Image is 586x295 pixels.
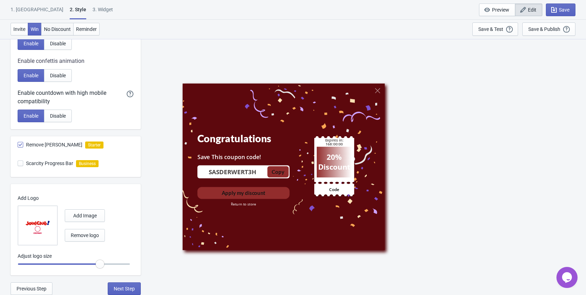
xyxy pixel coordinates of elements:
span: Invite [13,26,25,32]
iframe: chat widget [556,267,579,288]
div: Congratulations [197,132,289,144]
span: Next Step [114,286,135,291]
span: Enable confettis animation [18,57,84,65]
div: Return to store [197,201,289,206]
p: Add Logo [18,195,130,202]
button: Add Image [65,209,105,222]
div: 20% Discount [317,152,351,172]
button: Disable [44,69,72,82]
button: No Discount [41,23,74,35]
span: Edit [528,7,536,13]
i: Business [76,160,99,167]
div: Copy [272,166,284,177]
span: No Discount [44,26,71,32]
div: Save & Publish [528,26,560,32]
button: Enable [18,37,44,50]
span: Disable [50,113,66,119]
button: Reminder [73,23,100,35]
button: Win [28,23,42,35]
button: Edit [515,4,542,16]
p: Adjust logo size [18,253,130,260]
div: Expires in: 168:00:00 [316,138,352,146]
button: Disable [44,110,72,122]
span: Remove logo [71,232,99,238]
div: Save & Test [478,26,503,32]
span: Disable [50,41,66,46]
button: Save [546,4,575,16]
div: Code [316,184,352,195]
span: Save [559,7,569,13]
div: 1. [GEOGRAPHIC_DATA] [11,6,63,18]
div: Enable countdown with high mobile compatibility [18,89,127,106]
span: Enable [24,113,38,119]
img: 1754638840461.jpg [25,213,50,238]
button: Preview [479,4,515,16]
button: Enable [18,69,44,82]
button: Save & Publish [522,22,575,36]
span: Win [31,26,39,32]
div: 2 . Style [70,6,86,19]
button: Remove logo [65,229,105,242]
div: 3. Widget [93,6,113,18]
div: Apply my discount [221,189,265,196]
button: Next Step [108,282,141,295]
span: Enable [24,41,38,46]
button: Enable [18,110,44,122]
span: Reminder [76,26,97,32]
i: Starter [85,142,103,149]
button: Save & Test [472,22,518,36]
button: Previous Step [11,282,52,295]
button: Disable [44,37,72,50]
span: Remove [PERSON_NAME] [26,141,82,148]
span: Disable [50,73,66,78]
span: Preview [492,7,509,13]
span: Scarcity Progress Bar [26,160,73,167]
span: Add Image [73,213,97,218]
span: Enable [24,73,38,78]
button: Invite [11,23,28,35]
div: Save This coupon code! [197,153,289,161]
span: Previous Step [17,286,46,291]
